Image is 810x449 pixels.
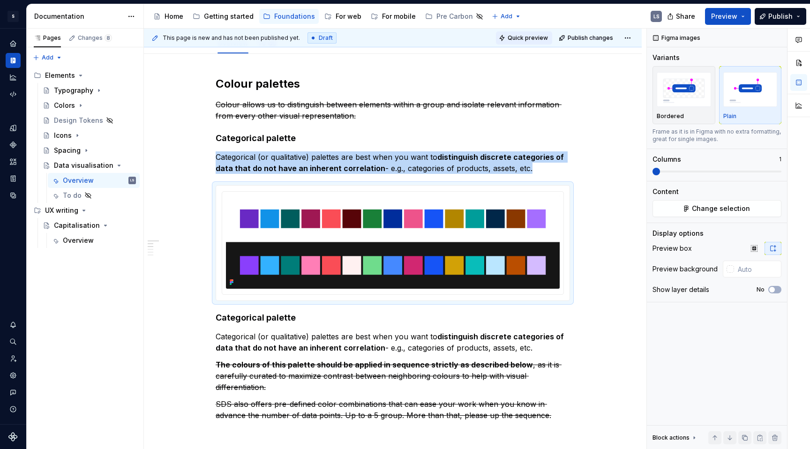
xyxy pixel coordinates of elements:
[6,154,21,169] div: Assets
[105,34,112,42] span: 8
[54,86,93,95] div: Typography
[6,334,21,349] div: Search ⌘K
[8,432,18,442] svg: Supernova Logo
[39,128,140,143] a: Icons
[6,368,21,383] a: Settings
[216,399,551,420] s: SDS also offers pre-defined color combinations that can ease your work when you know in advance t...
[259,9,319,24] a: Foundations
[568,34,613,42] span: Publish changes
[216,332,566,352] strong: distinguish discrete categories of data that do not have an inherent correlation
[130,176,135,185] div: LS
[652,264,718,274] div: Preview background
[216,360,533,369] s: The colours of this palette should be applied in sequence strictly as described below
[501,13,512,20] span: Add
[150,7,487,26] div: Page tree
[705,8,751,25] button: Preview
[6,171,21,186] a: Storybook stories
[34,34,61,42] div: Pages
[779,156,781,163] p: 1
[719,66,782,124] button: placeholderPlain
[39,113,140,128] a: Design Tokens
[6,317,21,332] button: Notifications
[321,9,365,24] a: For web
[367,9,420,24] a: For mobile
[216,100,562,120] s: Colour allows us to distinguish between elements within a group and isolate relevant information ...
[6,70,21,85] a: Analytics
[204,12,254,21] div: Getting started
[45,206,78,215] div: UX writing
[7,11,19,22] div: S
[63,236,94,245] div: Overview
[6,137,21,152] a: Components
[652,128,781,143] div: Frame as it is in Figma with no extra formatting, great for single images.
[652,229,704,238] div: Display options
[6,385,21,400] button: Contact support
[657,72,711,106] img: placeholder
[216,151,570,174] p: Categorical (or qualitative) palettes are best when you want to - e.g., categories of products, a...
[39,98,140,113] a: Colors
[652,244,692,253] div: Preview box
[216,331,570,353] p: Categorical (or qualitative) palettes are best when you want to - e.g., categories of products, a...
[163,34,300,42] span: This page is new and has not been published yet.
[496,31,552,45] button: Quick preview
[39,143,140,158] a: Spacing
[216,360,562,392] s: , as it is carefully curated to maximize contrast between neighboring colours to help with visual...
[216,76,570,91] h2: Colour palettes
[692,204,750,213] span: Change selection
[214,33,252,52] div: Overview
[39,218,140,233] a: Capitalisation
[6,120,21,135] a: Design tokens
[30,203,140,218] div: UX writing
[421,9,487,24] a: Pre Carbon
[54,221,100,230] div: Capitalisation
[382,12,416,21] div: For mobile
[34,12,123,21] div: Documentation
[734,261,781,277] input: Auto
[39,83,140,98] a: Typography
[652,155,681,164] div: Columns
[216,133,296,143] strong: Categorical palette
[489,10,524,23] button: Add
[54,161,113,170] div: Data visualisation
[165,12,183,21] div: Home
[30,68,140,83] div: Elements
[652,434,690,442] div: Block actions
[54,131,72,140] div: Icons
[274,12,315,21] div: Foundations
[556,31,617,45] button: Publish changes
[6,188,21,203] a: Data sources
[768,12,793,21] span: Publish
[78,34,112,42] div: Changes
[6,36,21,51] div: Home
[657,112,684,120] p: Bordered
[54,101,75,110] div: Colors
[653,13,660,20] div: LS
[48,173,140,188] a: OverviewLS
[30,51,65,64] button: Add
[216,313,296,322] strong: Categorical palette
[652,431,698,444] div: Block actions
[6,351,21,366] div: Invite team
[755,8,806,25] button: Publish
[723,112,736,120] p: Plain
[6,87,21,102] a: Code automation
[676,12,695,21] span: Share
[757,286,765,293] label: No
[436,12,473,21] div: Pre Carbon
[2,6,24,26] button: S
[150,9,187,24] a: Home
[45,71,75,80] div: Elements
[652,285,709,294] div: Show layer details
[39,158,140,173] a: Data visualisation
[652,200,781,217] button: Change selection
[508,34,548,42] span: Quick preview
